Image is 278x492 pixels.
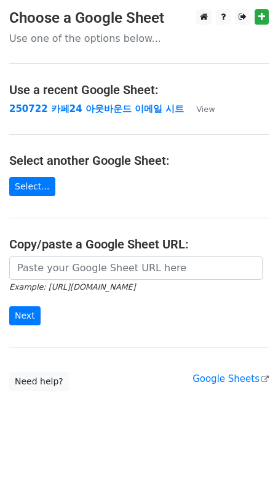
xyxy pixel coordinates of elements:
a: 250722 카페24 아웃바운드 이메일 시트 [9,103,184,114]
a: Need help? [9,372,69,391]
a: View [184,103,215,114]
h4: Copy/paste a Google Sheet URL: [9,237,269,252]
input: Paste your Google Sheet URL here [9,256,263,280]
h4: Select another Google Sheet: [9,153,269,168]
p: Use one of the options below... [9,32,269,45]
a: Select... [9,177,55,196]
input: Next [9,306,41,325]
small: View [196,105,215,114]
h4: Use a recent Google Sheet: [9,82,269,97]
small: Example: [URL][DOMAIN_NAME] [9,282,135,292]
h3: Choose a Google Sheet [9,9,269,27]
a: Google Sheets [193,373,269,384]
